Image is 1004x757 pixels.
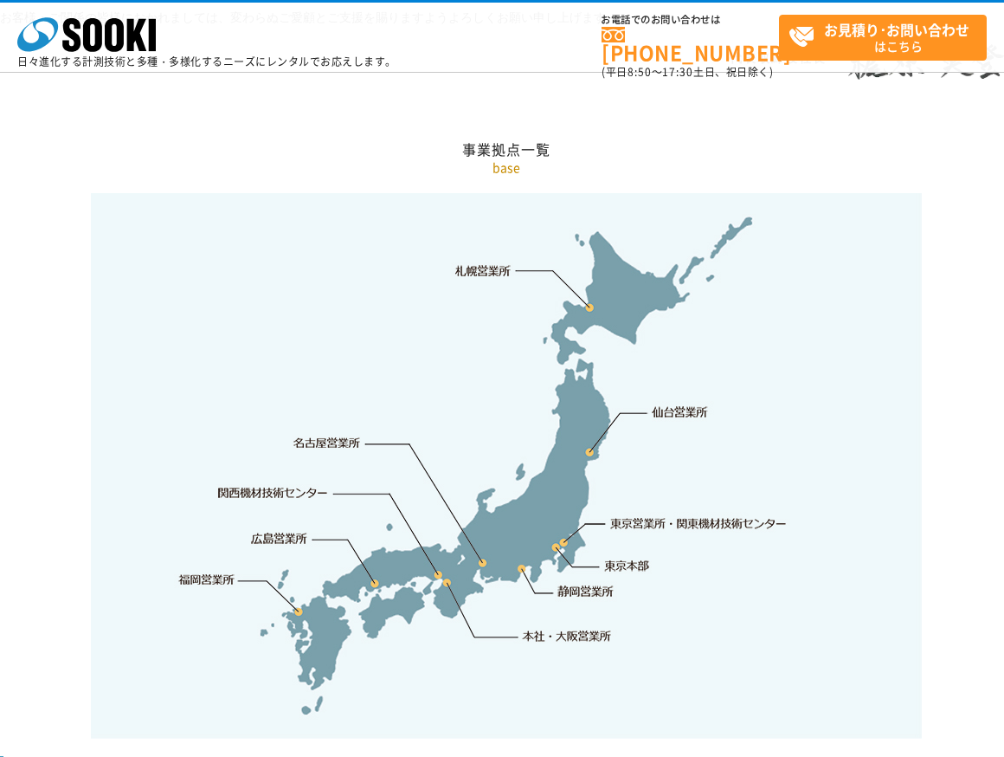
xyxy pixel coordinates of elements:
span: 8:50 [627,64,652,80]
a: [PHONE_NUMBER] [602,27,779,62]
a: 広島営業所 [252,529,308,547]
span: 17:30 [662,64,693,80]
a: 東京営業所・関東機材技術センター [611,514,788,532]
a: 仙台営業所 [652,404,708,421]
a: お見積り･お問い合わせはこちら [779,15,987,61]
strong: お見積り･お問い合わせ [824,19,969,40]
a: 東京本部 [605,558,650,575]
span: はこちら [788,16,986,59]
a: 福岡営業所 [178,571,235,588]
a: 名古屋営業所 [293,435,361,452]
a: 関西機材技術センター [218,484,328,501]
a: 本社・大阪営業所 [521,627,612,644]
p: 日々進化する計測技術と多種・多様化するニーズにレンタルでお応えします。 [17,56,396,67]
a: 札幌営業所 [455,262,512,279]
img: 事業拠点一覧 [91,193,922,739]
span: お電話でのお問い合わせは [602,15,779,25]
span: (平日 ～ 土日、祝日除く) [602,64,773,80]
a: 静岡営業所 [557,583,614,600]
